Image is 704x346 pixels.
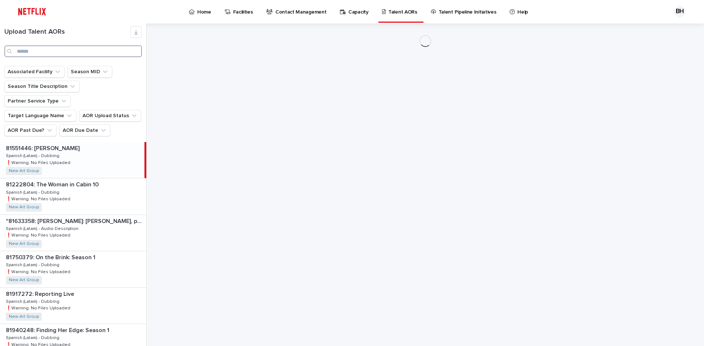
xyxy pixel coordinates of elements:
[6,159,72,165] p: ❗️Warning: No Files Uploaded
[6,152,61,159] p: Spanish (Latam) - Dubbing
[6,195,72,202] p: ❗️Warning: No Files Uploaded
[6,261,61,268] p: Spanish (Latam) - Dubbing
[9,205,39,210] a: New Art Group
[6,268,72,275] p: ❗️Warning: No Files Uploaded
[15,4,49,19] img: ifQbXi3ZQGMSEF7WDB7W
[4,95,71,107] button: Partner Service Type
[6,334,61,341] p: Spanish (Latam) - Dubbing
[9,278,39,283] a: New Art Group
[67,66,112,78] button: Season MID
[79,110,141,122] button: AOR Upload Status
[59,124,110,136] button: AOR Due Date
[6,144,81,152] p: 81551446: [PERSON_NAME]
[674,6,686,18] div: BH
[9,241,39,246] a: New Art Group
[6,325,111,334] p: 81940248: Finding Her Edge: Season 1
[9,168,39,174] a: New Art Group
[4,124,56,136] button: AOR Past Due?
[6,216,145,225] p: "81633358: Juan Gabriel: Debo, puedo y quiero: Limited Series"
[6,253,97,261] p: 81750379: On the Brink: Season 1
[9,314,39,319] a: New Art Group
[6,289,76,298] p: 81917272: Reporting Live
[4,66,65,78] button: Associated Facility
[4,45,142,57] input: Search
[4,28,130,36] h1: Upload Talent AORs
[6,225,80,231] p: Spanish (Latam) - Audio Description
[6,231,72,238] p: ❗️Warning: No Files Uploaded
[6,304,72,311] p: ❗️Warning: No Files Uploaded
[4,81,80,92] button: Season Title Description
[6,189,61,195] p: Spanish (Latam) - Dubbing
[4,110,76,122] button: Target Language Name
[6,298,61,304] p: Spanish (Latam) - Dubbing
[6,180,100,188] p: 81222804: The Woman in Cabin 10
